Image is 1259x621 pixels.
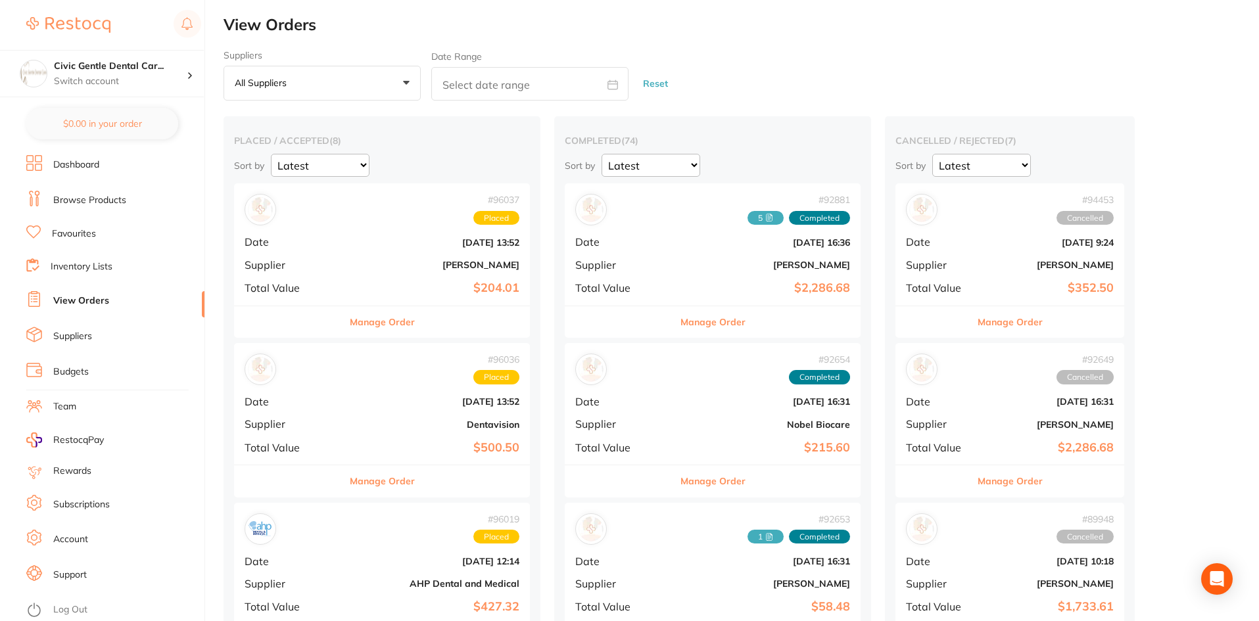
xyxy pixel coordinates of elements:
b: [DATE] 16:31 [674,556,850,566]
a: Restocq Logo [26,10,110,40]
button: $0.00 in your order [26,108,178,139]
span: Placed [473,530,519,544]
img: Civic Gentle Dental Care [20,60,47,87]
b: [DATE] 16:31 [674,396,850,407]
span: Total Value [906,601,972,612]
span: Cancelled [1057,370,1114,384]
button: Manage Order [680,306,746,338]
span: # 92653 [748,514,850,524]
span: # 96037 [473,195,519,205]
img: Dentavision [248,357,273,382]
span: Completed [789,370,850,384]
div: Dentavision#96036PlacedDate[DATE] 13:52SupplierDentavisionTotal Value$500.50Manage Order [234,343,530,497]
span: Received [748,211,784,225]
span: # 96036 [473,354,519,365]
img: RestocqPay [26,432,42,448]
span: Placed [473,211,519,225]
b: [PERSON_NAME] [982,578,1114,589]
span: # 92881 [748,195,850,205]
p: All suppliers [235,77,292,89]
img: Henry Schein Halas [579,197,604,222]
h2: completed ( 74 ) [565,135,861,147]
span: Date [245,396,333,407]
b: [PERSON_NAME] [982,260,1114,270]
a: Account [53,533,88,546]
b: $352.50 [982,281,1114,295]
a: Subscriptions [53,498,110,511]
span: # 92654 [789,354,850,365]
b: [PERSON_NAME] [982,419,1114,430]
span: Cancelled [1057,211,1114,225]
h2: placed / accepted ( 8 ) [234,135,530,147]
b: [DATE] 10:18 [982,556,1114,566]
b: [DATE] 9:24 [982,237,1114,248]
span: Total Value [245,442,333,453]
a: Dashboard [53,158,99,172]
h2: View Orders [224,16,1259,34]
span: Total Value [906,282,972,294]
img: Henry Schein Halas [909,517,934,541]
img: Adam Dental [579,517,604,541]
span: Date [906,396,972,407]
a: Rewards [53,465,91,478]
span: # 92649 [1057,354,1114,365]
span: RestocqPay [53,434,104,447]
p: Sort by [895,160,926,172]
span: Total Value [245,282,333,294]
span: Completed [789,530,850,544]
a: Inventory Lists [51,260,112,273]
label: Date Range [431,51,482,62]
span: Supplier [575,578,663,589]
span: Completed [789,211,850,225]
div: Open Intercom Messenger [1201,563,1233,595]
button: Manage Order [350,465,415,497]
span: Supplier [245,418,333,430]
span: Date [575,236,663,248]
b: $204.01 [343,281,519,295]
button: All suppliers [224,66,421,101]
b: $58.48 [674,600,850,614]
span: Date [906,555,972,567]
p: Switch account [54,75,187,88]
span: Supplier [906,418,972,430]
a: Log Out [53,603,87,616]
a: RestocqPay [26,432,104,448]
img: Henry Schein Halas [909,357,934,382]
a: Team [53,400,76,413]
span: Supplier [245,578,333,589]
img: AHP Dental and Medical [248,517,273,541]
span: Date [245,555,333,567]
a: Support [53,568,87,582]
b: AHP Dental and Medical [343,578,519,589]
button: Manage Order [680,465,746,497]
span: Date [575,555,663,567]
b: [PERSON_NAME] [674,260,850,270]
b: [DATE] 12:14 [343,556,519,566]
span: # 89948 [1057,514,1114,524]
button: Manage Order [350,306,415,338]
button: Manage Order [978,306,1043,338]
b: Nobel Biocare [674,419,850,430]
button: Reset [639,66,672,101]
a: Budgets [53,365,89,379]
p: Sort by [565,160,595,172]
span: Total Value [575,442,663,453]
button: Manage Order [978,465,1043,497]
span: Supplier [906,259,972,271]
img: Restocq Logo [26,17,110,33]
h4: Civic Gentle Dental Care [54,60,187,73]
b: $1,733.61 [982,600,1114,614]
img: Henry Schein Halas [248,197,273,222]
button: Log Out [26,600,201,621]
input: Select date range [431,67,629,101]
span: Received [748,530,784,544]
img: Nobel Biocare [579,357,604,382]
span: Date [906,236,972,248]
span: Supplier [575,259,663,271]
span: Total Value [245,601,333,612]
b: $2,286.68 [982,441,1114,455]
b: Dentavision [343,419,519,430]
a: Favourites [52,227,96,241]
img: Henry Schein Halas [909,197,934,222]
b: $500.50 [343,441,519,455]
